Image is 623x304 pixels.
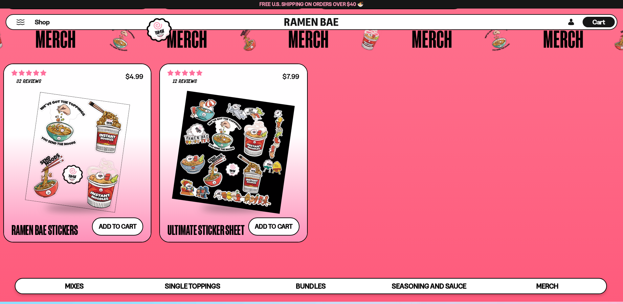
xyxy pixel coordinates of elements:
span: 5.00 stars [167,69,202,77]
span: Single Toppings [165,282,220,290]
span: Shop [35,18,50,27]
span: Bundles [296,282,325,290]
button: Add to cart [248,217,300,236]
a: Single Toppings [134,279,252,293]
a: Merch [488,279,606,293]
span: Seasoning and Sauce [392,282,466,290]
a: Bundles [252,279,370,293]
span: Merch [412,27,452,51]
span: Merch [543,27,584,51]
span: Merch [536,282,558,290]
span: 4.75 stars [11,69,46,77]
span: Merch [35,27,76,51]
div: Ramen Bae Stickers [11,224,78,236]
a: 4.75 stars 32 reviews $4.99 Ramen Bae Stickers Add to cart [3,63,151,242]
div: $4.99 [125,73,143,80]
span: Cart [592,18,605,26]
div: $7.99 [282,73,299,80]
button: Add to cart [92,217,143,236]
a: Cart [583,15,615,29]
a: Shop [35,17,50,27]
span: 32 reviews [16,79,41,84]
a: Mixes [15,279,134,293]
span: 12 reviews [173,79,197,84]
div: Ultimate Sticker Sheet [167,224,245,236]
a: 5.00 stars 12 reviews $7.99 Ultimate Sticker Sheet Add to cart [159,63,307,242]
span: Merch [167,27,207,51]
span: Mixes [65,282,84,290]
span: Merch [288,27,329,51]
button: Mobile Menu Trigger [16,19,25,25]
span: Free U.S. Shipping on Orders over $40 🍜 [259,1,364,7]
a: Seasoning and Sauce [370,279,488,293]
